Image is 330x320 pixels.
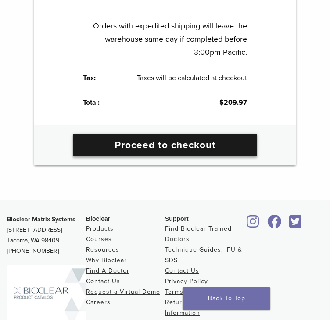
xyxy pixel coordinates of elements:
a: Technique Guides, IFU & SDS [165,246,242,264]
a: Bioclear [244,220,262,229]
a: Contact Us [86,277,120,285]
a: Contact Us [165,267,199,274]
a: Bioclear [286,220,305,229]
a: Back To Top [183,287,270,310]
a: Resources [86,246,119,253]
a: Careers [86,299,111,306]
a: Request a Virtual Demo [86,288,160,295]
a: Find A Doctor [86,267,129,274]
strong: Bioclear Matrix Systems [7,216,75,223]
span: $ [219,98,224,107]
a: Bioclear [264,220,284,229]
span: Bioclear [86,215,110,222]
bdi: 209.97 [219,98,247,107]
a: Products [86,225,114,232]
a: Proceed to checkout [73,134,257,156]
a: Courses [86,235,112,243]
a: Why Bioclear [86,256,127,264]
a: Find Bioclear Trained Doctors [165,225,232,243]
a: Terms & Conditions [165,288,226,295]
a: Privacy Policy [165,277,208,285]
p: [STREET_ADDRESS] Tacoma, WA 98409 [PHONE_NUMBER] [7,214,86,256]
td: Taxes will be calculated at checkout [73,66,257,90]
a: Return/Repair/Warranty Information [165,299,238,316]
p: Orders with expedited shipping will leave the warehouse same day if completed before 3:00pm Pacific. [83,6,247,59]
span: Support [165,215,189,222]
